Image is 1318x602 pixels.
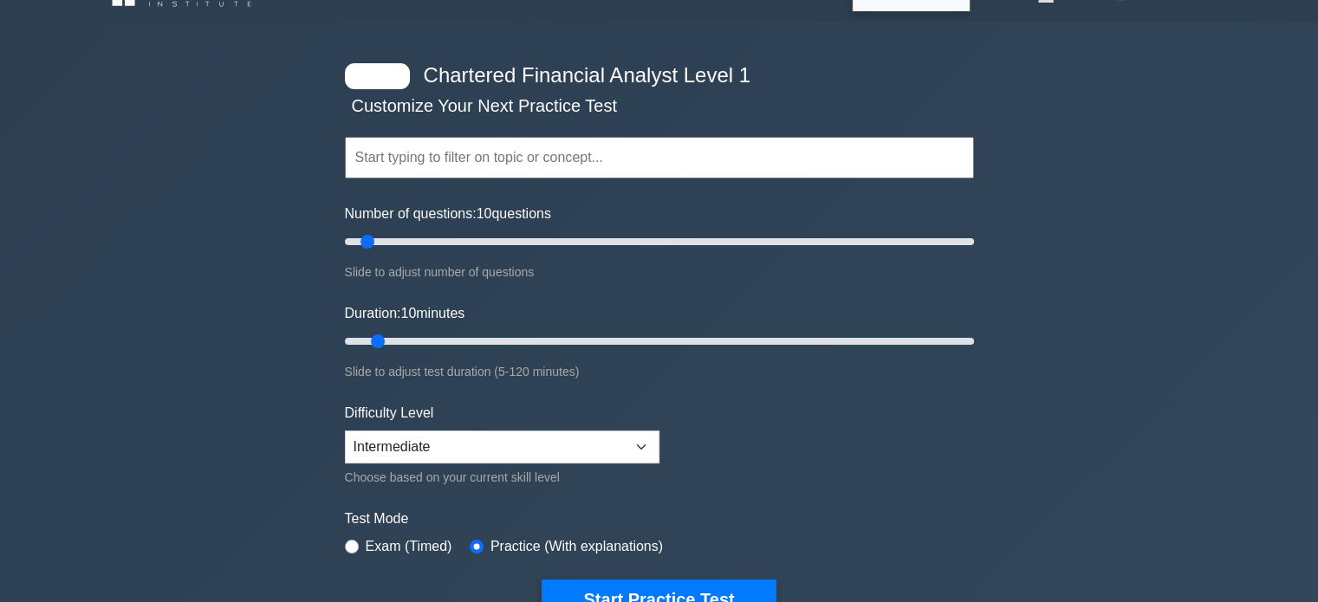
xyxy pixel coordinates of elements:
label: Duration: minutes [345,303,465,324]
label: Difficulty Level [345,403,434,424]
label: Practice (With explanations) [490,536,663,557]
label: Exam (Timed) [366,536,452,557]
span: 10 [400,306,416,320]
div: Slide to adjust test duration (5-120 minutes) [345,361,974,382]
span: 10 [477,206,492,221]
div: Slide to adjust number of questions [345,262,974,282]
label: Number of questions: questions [345,204,551,224]
label: Test Mode [345,508,974,529]
h4: Chartered Financial Analyst Level 1 [417,63,889,88]
input: Start typing to filter on topic or concept... [345,137,974,178]
div: Choose based on your current skill level [345,467,659,488]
